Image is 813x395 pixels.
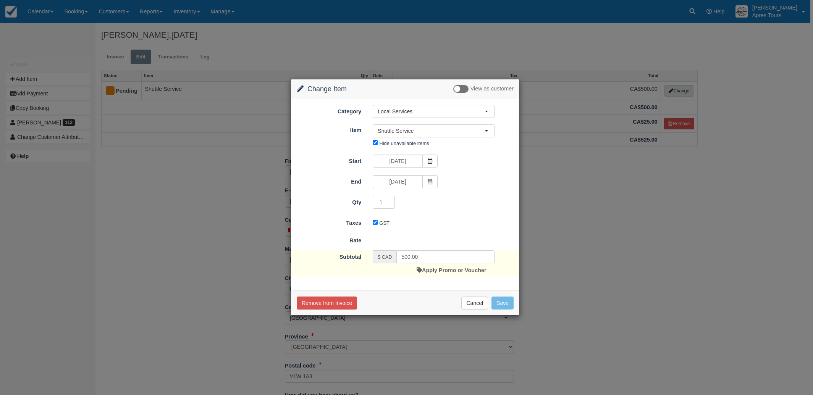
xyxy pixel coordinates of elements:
[470,86,514,92] span: View as customer
[297,297,357,310] button: Remove from Invoice
[378,108,485,115] span: Local Services
[291,124,367,134] label: Item
[291,234,367,245] label: Rate
[291,175,367,186] label: End
[417,267,486,273] a: Apply Promo or Voucher
[379,220,390,226] label: GST
[373,105,495,118] button: Local Services
[291,250,367,261] label: Subtotal
[291,155,367,165] label: Start
[291,105,367,116] label: Category
[461,297,488,310] button: Cancel
[379,140,429,146] label: Hide unavailable items
[307,85,347,93] span: Change Item
[291,196,367,206] label: Qty
[291,216,367,227] label: Taxes
[491,297,514,310] button: Save
[378,127,485,135] span: Shuttle Service
[373,124,495,137] button: Shuttle Service
[378,255,392,260] small: $ CAD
